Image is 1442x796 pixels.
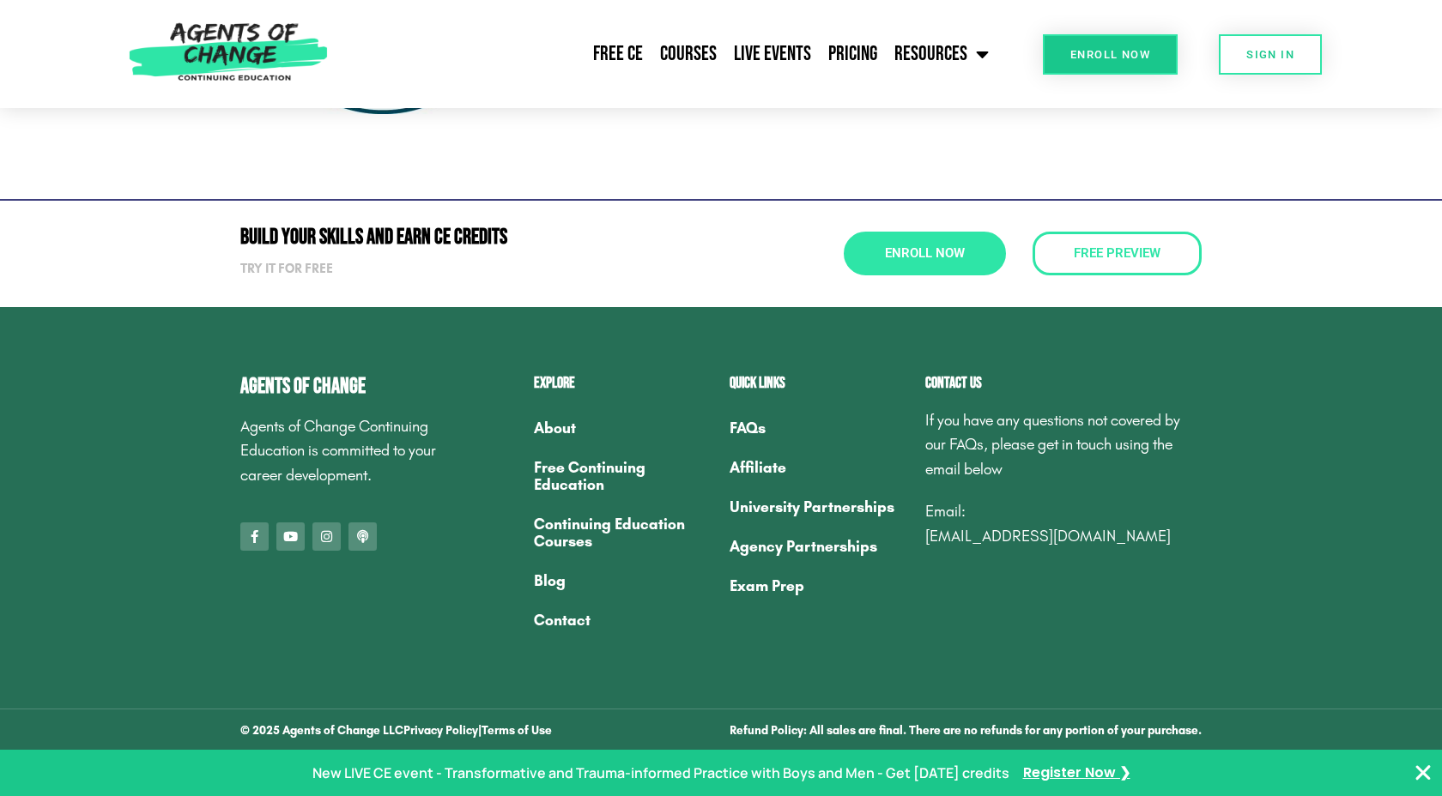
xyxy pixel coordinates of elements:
span: Enroll Now [885,247,965,260]
p: New LIVE CE event - Transformative and Trauma-informed Practice with Boys and Men - Get [DATE] cr... [312,761,1009,786]
a: Live Events [725,33,820,75]
span: If you have any questions not covered by our FAQs, please get in touch using the email below [925,411,1180,479]
span: SIGN IN [1246,49,1294,60]
a: Free CE [585,33,651,75]
h3: Refund Policy: All sales are final. There are no refunds for any portion of your purchase. [730,725,1202,737]
a: Free Continuing Education [534,448,712,504]
a: Enroll Now [844,232,1006,275]
a: FAQs [730,408,908,448]
h2: Contact us [925,376,1202,391]
h2: Build Your Skills and Earn CE CREDITS [240,226,712,248]
a: Privacy Policy [403,723,478,738]
a: Exam Prep [730,566,908,606]
span: Free Preview [1074,247,1160,260]
a: Pricing [820,33,886,75]
nav: Menu [336,33,997,75]
iframe: Customer reviews powered by Trustpilot [240,170,1202,190]
a: Affiliate [730,448,908,487]
h2: Quick Links [730,376,908,391]
nav: Menu [534,408,712,640]
nav: Menu [730,408,908,606]
a: Resources [886,33,997,75]
a: Enroll Now [1043,34,1178,75]
a: Blog [534,561,712,600]
h3: © 2025 Agents of Change LLC | [240,725,712,737]
a: University Partnerships [730,487,908,527]
a: About [534,408,712,448]
span: Enroll Now [1070,49,1150,60]
a: Courses [651,33,725,75]
a: Free Preview [1033,232,1202,275]
h2: Explore [534,376,712,391]
a: SIGN IN [1219,34,1322,75]
a: Register Now ❯ [1023,761,1130,786]
span: Agents of Change Continuing Education is committed to your career development. [240,417,436,485]
a: [EMAIL_ADDRESS][DOMAIN_NAME] [925,527,1171,546]
button: Close Banner [1413,763,1433,783]
h4: Agents of Change [240,376,448,397]
a: Terms of Use [482,723,552,738]
a: Agency Partnerships [730,527,908,566]
a: Continuing Education Courses [534,504,712,561]
a: Contact [534,600,712,640]
strong: Try it for free [240,261,333,276]
p: Email: [925,499,1202,549]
